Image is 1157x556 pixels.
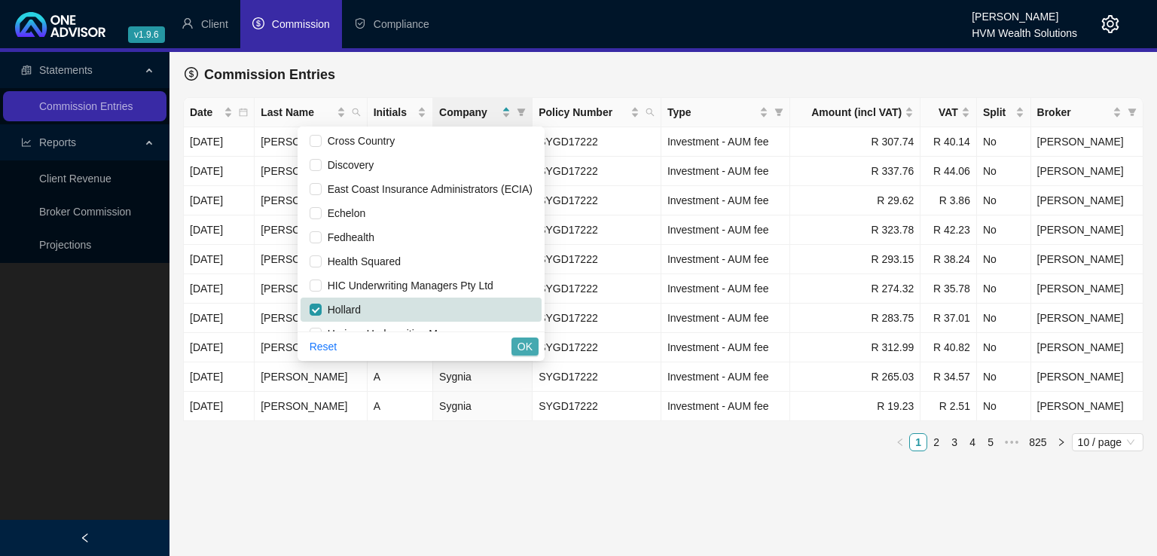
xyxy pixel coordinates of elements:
span: Initials [374,104,414,121]
a: 5 [982,434,999,451]
td: [DATE] [184,157,255,186]
td: No [977,215,1031,245]
span: [PERSON_NAME] [1037,312,1124,324]
li: 825 [1024,433,1052,451]
span: Sygnia [439,371,472,383]
span: left [896,438,905,447]
td: R 337.76 [790,157,920,186]
td: SYGD17222 [533,186,661,215]
span: calendar [239,108,248,117]
span: Health Squared [322,255,401,267]
a: 1 [910,434,927,451]
span: user [182,17,194,29]
td: R 35.78 [920,274,977,304]
span: Investment - AUM fee [667,312,769,324]
td: No [977,274,1031,304]
span: [PERSON_NAME] [1037,283,1124,295]
span: search [349,101,364,124]
td: [PERSON_NAME] [255,186,367,215]
a: Client Revenue [39,173,111,185]
span: filter [771,101,786,124]
td: No [977,304,1031,333]
td: R 44.06 [920,157,977,186]
td: [DATE] [184,274,255,304]
td: [PERSON_NAME] [255,245,367,274]
a: 2 [928,434,945,451]
td: R 29.62 [790,186,920,215]
span: Investment - AUM fee [667,224,769,236]
span: HIC Underwriting Managers Pty Ltd [322,280,493,292]
span: Investment - AUM fee [667,400,769,412]
li: 2 [927,433,945,451]
span: filter [514,101,529,124]
span: left [80,533,90,543]
span: [PERSON_NAME] [1037,400,1124,412]
th: Last Name [255,98,367,127]
td: SYGD17222 [533,362,661,392]
td: R 307.74 [790,127,920,157]
td: SYGD17222 [533,304,661,333]
td: R 38.24 [920,245,977,274]
span: line-chart [21,137,32,148]
span: Cross Country [322,135,395,147]
td: SYGD17222 [533,333,661,362]
td: No [977,186,1031,215]
span: calendar [236,101,251,124]
span: Investment - AUM fee [667,371,769,383]
span: Compliance [374,18,429,30]
span: Type [667,104,756,121]
th: Initials [368,98,433,127]
td: R 40.14 [920,127,977,157]
span: Echelon [322,207,366,219]
span: Investment - AUM fee [667,341,769,353]
span: safety [354,17,366,29]
span: search [646,108,655,117]
span: Sygnia [439,400,472,412]
th: Type [661,98,790,127]
td: No [977,333,1031,362]
td: R 312.99 [790,333,920,362]
td: R 2.51 [920,392,977,421]
span: Investment - AUM fee [667,194,769,206]
span: Fedhealth [322,231,374,243]
span: dollar [185,67,198,81]
span: [PERSON_NAME] [1037,194,1124,206]
td: R 3.86 [920,186,977,215]
span: Reports [39,136,76,148]
a: 4 [964,434,981,451]
td: [DATE] [184,392,255,421]
td: No [977,245,1031,274]
td: No [977,362,1031,392]
a: Projections [39,239,91,251]
td: [PERSON_NAME] [255,157,367,186]
span: Investment - AUM fee [667,253,769,265]
th: VAT [920,98,977,127]
span: [PERSON_NAME] [1037,224,1124,236]
span: Investment - AUM fee [667,165,769,177]
span: Discovery [322,159,374,171]
img: 2df55531c6924b55f21c4cf5d4484680-logo-light.svg [15,12,105,37]
li: 5 [981,433,1000,451]
span: Amount (incl VAT) [796,104,902,121]
span: Company [439,104,499,121]
span: filter [1125,101,1140,124]
span: v1.9.6 [128,26,165,43]
span: right [1057,438,1066,447]
span: Investment - AUM fee [667,283,769,295]
th: Split [977,98,1031,127]
span: [PERSON_NAME] [1037,165,1124,177]
li: 4 [963,433,981,451]
span: Broker [1037,104,1110,121]
td: [PERSON_NAME] [255,215,367,245]
div: [PERSON_NAME] [972,4,1077,20]
td: SYGD17222 [533,245,661,274]
td: [PERSON_NAME] [255,304,367,333]
span: filter [774,108,783,117]
span: [PERSON_NAME] [1037,136,1124,148]
td: [PERSON_NAME] [255,362,367,392]
span: Statements [39,64,93,76]
td: R 34.57 [920,362,977,392]
span: Hollard [322,304,361,316]
span: [PERSON_NAME] [1037,253,1124,265]
span: Commission [272,18,330,30]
